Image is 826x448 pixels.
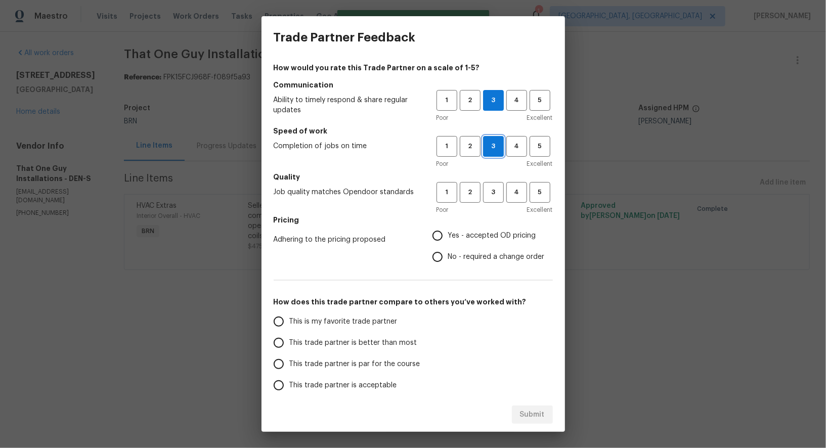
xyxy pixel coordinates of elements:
span: 2 [461,141,480,152]
span: Poor [437,113,449,123]
div: Pricing [432,225,553,267]
span: This is my favorite trade partner [289,317,398,327]
span: This trade partner is par for the course [289,359,420,370]
span: Yes - accepted OD pricing [448,231,536,241]
button: 1 [437,182,457,203]
button: 3 [483,136,504,157]
span: 4 [507,95,526,106]
button: 3 [483,90,504,111]
button: 1 [437,90,457,111]
button: 4 [506,182,527,203]
span: Excellent [527,205,553,215]
span: 3 [484,187,503,198]
h5: Communication [274,80,553,90]
span: Job quality matches Opendoor standards [274,187,420,197]
h5: Pricing [274,215,553,225]
span: 2 [461,187,480,198]
div: How does this trade partner compare to others you’ve worked with? [274,311,553,417]
span: 5 [531,141,549,152]
button: 5 [530,136,550,157]
button: 2 [460,136,481,157]
h3: Trade Partner Feedback [274,30,416,44]
span: Excellent [527,113,553,123]
button: 2 [460,182,481,203]
span: 2 [461,95,480,106]
h5: How does this trade partner compare to others you’ve worked with? [274,297,553,307]
button: 5 [530,90,550,111]
span: This trade partner is acceptable [289,380,397,391]
span: 3 [484,95,503,106]
button: 1 [437,136,457,157]
span: Adhering to the pricing proposed [274,235,416,245]
h4: How would you rate this Trade Partner on a scale of 1-5? [274,63,553,73]
button: 4 [506,136,527,157]
span: 3 [484,141,503,152]
span: 1 [438,95,456,106]
span: No - required a change order [448,252,545,262]
button: 2 [460,90,481,111]
span: 1 [438,187,456,198]
span: 1 [438,141,456,152]
span: 5 [531,95,549,106]
span: Poor [437,159,449,169]
span: Completion of jobs on time [274,141,420,151]
button: 4 [506,90,527,111]
span: Poor [437,205,449,215]
span: Ability to timely respond & share regular updates [274,95,420,115]
span: Excellent [527,159,553,169]
button: 5 [530,182,550,203]
h5: Quality [274,172,553,182]
span: 4 [507,141,526,152]
span: 4 [507,187,526,198]
span: 5 [531,187,549,198]
button: 3 [483,182,504,203]
span: This trade partner is better than most [289,338,417,348]
h5: Speed of work [274,126,553,136]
